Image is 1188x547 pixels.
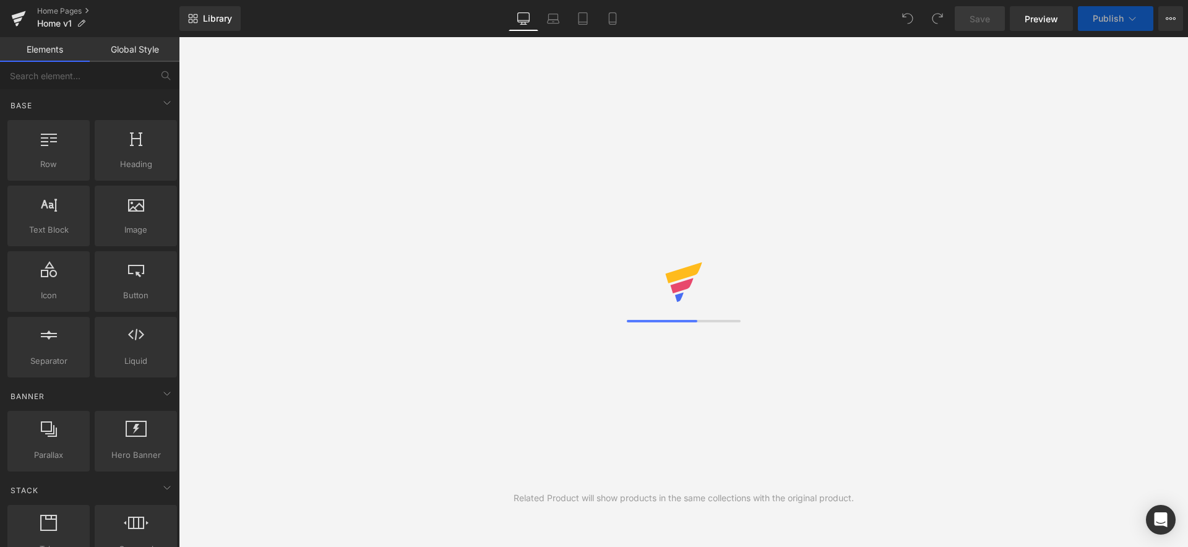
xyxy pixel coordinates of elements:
button: Undo [895,6,920,31]
a: Global Style [90,37,179,62]
a: Tablet [568,6,598,31]
a: Preview [1010,6,1073,31]
button: More [1158,6,1183,31]
span: Stack [9,485,40,496]
a: New Library [179,6,241,31]
span: Separator [11,355,86,368]
button: Redo [925,6,950,31]
div: Open Intercom Messenger [1146,505,1176,535]
span: Image [98,223,173,236]
span: Banner [9,390,46,402]
span: Liquid [98,355,173,368]
a: Mobile [598,6,627,31]
button: Publish [1078,6,1153,31]
span: Icon [11,289,86,302]
span: Library [203,13,232,24]
span: Publish [1093,14,1124,24]
span: Hero Banner [98,449,173,462]
span: Save [970,12,990,25]
span: Text Block [11,223,86,236]
span: Home v1 [37,19,72,28]
span: Parallax [11,449,86,462]
span: Heading [98,158,173,171]
span: Preview [1025,12,1058,25]
span: Button [98,289,173,302]
span: Row [11,158,86,171]
a: Desktop [509,6,538,31]
div: Related Product will show products in the same collections with the original product. [514,491,854,505]
a: Laptop [538,6,568,31]
a: Home Pages [37,6,179,16]
span: Base [9,100,33,111]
